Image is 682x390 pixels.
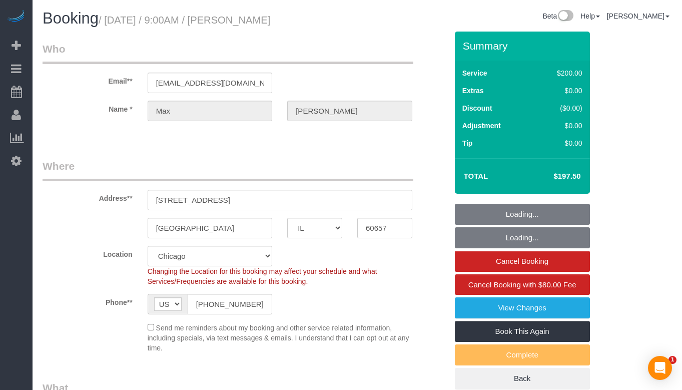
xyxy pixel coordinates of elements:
label: Adjustment [462,121,501,131]
div: $0.00 [536,121,582,131]
a: Help [580,12,600,20]
input: Zip Code** [357,218,412,238]
legend: Where [43,159,413,181]
a: Beta [542,12,573,20]
label: Name * [35,101,140,114]
legend: Who [43,42,413,64]
label: Location [35,246,140,259]
h3: Summary [463,40,585,52]
a: Cancel Booking with $80.00 Fee [455,274,590,295]
div: $200.00 [536,68,582,78]
a: Cancel Booking [455,251,590,272]
label: Extras [462,86,484,96]
div: $0.00 [536,86,582,96]
input: First Name** [148,101,273,121]
input: Last Name* [287,101,412,121]
div: ($0.00) [536,103,582,113]
a: Book This Again [455,321,590,342]
span: 1 [668,356,676,364]
img: Automaid Logo [6,10,26,24]
div: $0.00 [536,138,582,148]
h4: $197.50 [523,172,580,181]
a: View Changes [455,297,590,318]
label: Discount [462,103,492,113]
a: [PERSON_NAME] [607,12,669,20]
span: Changing the Location for this booking may affect your schedule and what Services/Frequencies are... [148,267,377,285]
a: Back [455,368,590,389]
label: Service [462,68,487,78]
label: Tip [462,138,473,148]
small: / [DATE] / 9:00AM / [PERSON_NAME] [99,15,270,26]
strong: Total [464,172,488,180]
span: Send me reminders about my booking and other service related information, including specials, via... [148,324,409,352]
div: Open Intercom Messenger [648,356,672,380]
span: Booking [43,10,99,27]
img: New interface [557,10,573,23]
span: Cancel Booking with $80.00 Fee [468,280,576,289]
